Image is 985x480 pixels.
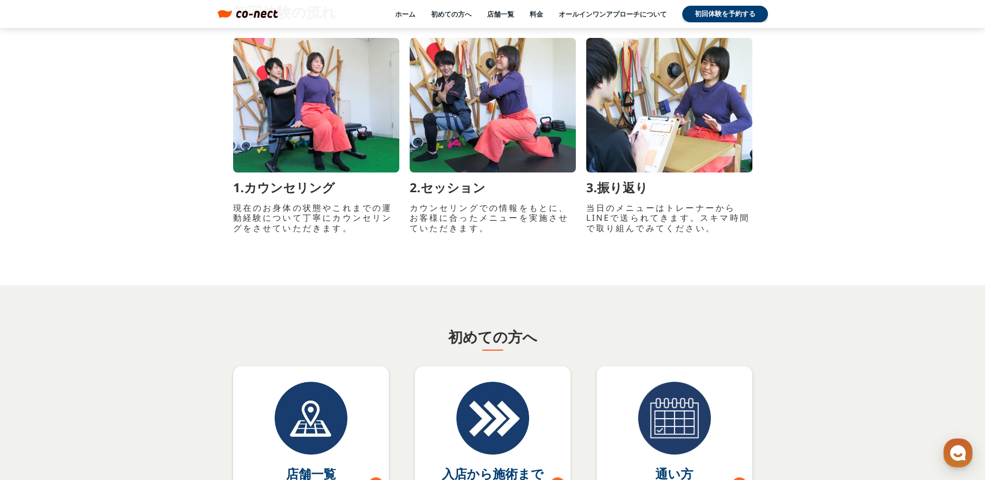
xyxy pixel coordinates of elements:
span: チャット [89,345,114,354]
span: ホーム [26,345,45,353]
a: 初めての方へ [431,9,471,19]
a: チャット [69,329,134,355]
a: ホーム [395,9,415,19]
a: 設定 [134,329,199,355]
h3: 2.セッション [410,180,485,195]
p: カウンセリングでの情報をもとに、お客様に合ったメニューを実施させていただきます。 [410,203,576,233]
a: 料金 [530,9,543,19]
a: オールインワンアプローチについて [559,9,667,19]
a: 初回体験を予約する [682,6,768,22]
h3: 3.振り返り [586,180,648,195]
p: 当日のメニューはトレーナーからLINEで送られてきます。スキマ時間で取り組んでみてください。 [586,203,752,233]
p: 現在のお身体の状態やこれまでの運動経験について丁寧にカウンセリングをさせていただきます。 [233,203,399,233]
h2: 初めての方へ [448,327,537,347]
span: 設定 [160,345,173,353]
a: ホーム [3,329,69,355]
a: 店舗一覧 [487,9,514,19]
h3: 1.カウンセリング [233,180,335,195]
